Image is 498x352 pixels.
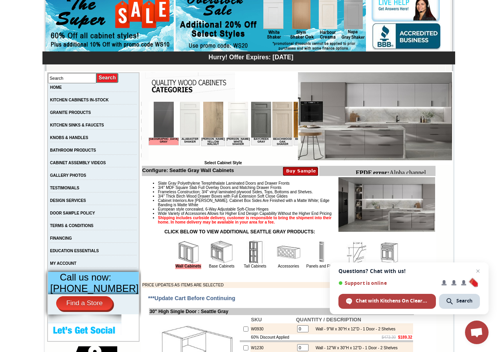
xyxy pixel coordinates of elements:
img: Wall Cabinets [176,240,200,264]
span: Frameless Construction; 3/4" vinyl laminated plywood Sides, Tops, Bottoms and Shelves. [158,190,313,194]
img: Product Image [338,177,435,232]
body: Alpha channel not supported: images/W0936_cnc_2.1.jpg.png [3,3,79,24]
span: Chat with Kitchens On Clearance [356,297,428,304]
a: Panels and Fillers [306,264,337,268]
s: $473.30 [382,335,396,339]
b: FPDF error: [3,3,37,10]
span: [PHONE_NUMBER] [50,283,139,294]
a: KITCHEN SINKS & FAUCETS [50,123,104,127]
strong: Shipping includes curbside delivery, customer is responsible to bring the shipment into their hom... [158,216,332,224]
div: Hurry! Offer Expires: [DATE] [46,53,455,61]
a: GALLERY PHOTOS [50,173,86,178]
a: Accessories [278,264,299,268]
td: Bellmonte Maple [145,36,165,44]
a: BATHROOM PRODUCTS [50,148,96,152]
span: ***Update Cart Before Continuing [148,295,235,301]
span: Questions? Chat with us! [338,268,480,274]
a: CABINET ASSEMBLY VIDEOS [50,161,106,165]
input: Submit [96,73,119,83]
span: Slate Gray Polyethylene Terephthalate Laminated Doors and Drawer Fronts [158,181,290,185]
a: HOME [50,85,62,90]
img: Seattle Gray [298,72,452,160]
img: Base Cabinets [210,240,233,264]
img: Panels and Fillers [310,240,334,264]
div: Search [439,294,480,309]
strong: CLICK BELOW TO VIEW ADDITIONAL SEATTLE GRAY PRODUCTS: [164,229,315,235]
img: Tall Cabinets [243,240,267,264]
span: Search [456,297,472,304]
span: Wide Variety of Accessories Allows for Higher End Design Capability Without the Higher End Pricing [158,211,332,216]
a: KITCHEN CABINETS IN-STOCK [50,98,108,102]
a: Base Cabinets [209,264,234,268]
a: Tall Cabinets [244,264,266,268]
a: KNOBS & HANDLES [50,136,88,140]
a: FINANCING [50,236,72,240]
a: EDUCATION ESSENTIALS [50,249,99,253]
img: Bathroom Vanities [377,240,401,264]
b: Select Cabinet Style [204,161,242,165]
span: 3/4" MDF Square Slab Full Overlay Doors and Matching Drawer Fronts [158,185,281,190]
img: Moldings [344,240,367,264]
a: GRANITE PRODUCTS [50,110,91,115]
div: Open chat [465,321,489,344]
a: TERMS & CONDITIONS [50,224,94,228]
span: Cabinet Interiors Are [PERSON_NAME]. Cabinet Box Sides Are Finished with a Matte White; Edge Band... [158,198,329,207]
span: European style concealed, 6-Way Adjustable Soft-Close Hinges [158,207,268,211]
td: 60% Discount Applied [250,334,295,340]
a: Wall Cabinets [175,264,201,269]
td: W0930 [250,323,295,334]
a: DOOR SAMPLE POLICY [50,211,95,215]
a: TESTIMONIALS [50,186,79,190]
iframe: Browser incompatible [149,102,298,161]
b: SKU [251,317,262,323]
span: Call us now: [60,272,111,282]
b: $189.32 [398,335,412,339]
span: 3/4" Thick Birch Wood Drawer Boxes with Full Extension Soft Close Glides [158,194,288,198]
span: Close chat [473,266,483,276]
a: MY ACCOUNT [50,261,76,266]
span: Support is online [338,280,436,286]
div: Wall - 9"W x 30"H x 12"D - 1 Door - 2 Shelves [312,327,395,331]
div: Wall - 12"W x 30"H x 12"D - 1 Door - 2 Shelves [312,346,398,350]
a: Find a Store [56,296,113,310]
img: Accessories [277,240,300,264]
div: Chat with Kitchens On Clearance [338,294,436,309]
td: PRICE UPDATES AS ITEMS ARE SELECTED [142,282,368,288]
td: 30" High Single Door : Seattle Gray [149,308,414,315]
b: Configure: Seattle Gray Wall Cabinets [142,167,234,173]
a: DESIGN SERVICES [50,198,86,203]
b: QUANTITY / DESCRIPTION [296,317,361,323]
